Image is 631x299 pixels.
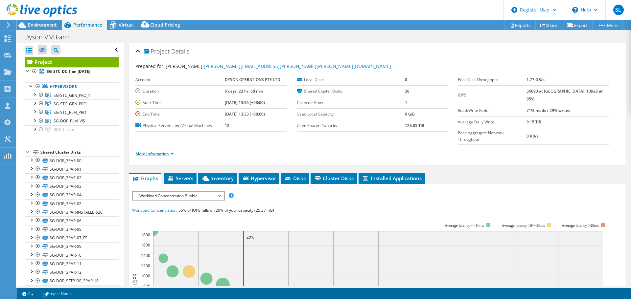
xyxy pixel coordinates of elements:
h1: Dyson VM Farm [21,33,81,41]
text: 1800 [141,232,150,238]
a: 2 [18,289,38,298]
tspan: Average latency 10<=20ms [502,223,545,228]
span: SG-STC_GEN_PRO [54,101,86,107]
span: Virtual [119,22,134,28]
a: SG-STC_PLM_PRO [25,108,119,117]
a: SG-STC-DC.1 on [DATE] [25,67,119,76]
label: Start Time [135,99,225,106]
a: SG-DOP_SFTP-DR_3PAR-18 [25,277,119,285]
label: End Time [135,111,225,117]
span: Hypervisor [242,175,276,182]
b: 0 KB/s [526,133,539,139]
b: 0 [405,77,407,82]
a: Project [25,57,119,67]
a: RDD Cluster [25,125,119,134]
label: IOPS [458,92,526,98]
a: SG-DOP_3PAR-04 [25,191,119,199]
span: Disks [284,175,306,182]
span: RDD Cluster [54,127,76,132]
b: 126.85 TiB [405,123,424,128]
b: 36093 at [GEOGRAPHIC_DATA], 10926 at 95% [526,88,603,102]
a: SG-DOP_3PAR-01 [25,165,119,173]
label: Collector Runs [297,99,405,106]
a: SG-DOP_3PAR-09 [25,242,119,251]
a: More Information [135,151,174,157]
span: Environment [28,22,57,28]
span: SG-STC_PLM_PRO [54,110,86,115]
label: Used Local Capacity [297,111,405,117]
b: SG-STC-DC.1 on [DATE] [47,69,90,74]
b: 1.77 GB/s [526,77,545,82]
label: Peak Aggregate Network Throughput [458,130,526,143]
span: Details [171,47,189,55]
span: Performance [73,22,102,28]
div: Shared Cluster Disks [40,148,119,156]
text: 1600 [141,242,150,248]
label: Physical Servers and Virtual Machines [135,122,225,129]
a: SG-DOP_PLM_VIS [25,117,119,125]
a: SG-DOP_3PAR-11 [25,259,119,268]
b: DYSON OPERATIONS PTE LTD [225,77,280,82]
a: SG-DOP_3PAR-08 [25,225,119,234]
b: [DATE] 13:33 (+08:00) [225,111,265,117]
b: 6 days, 23 hr, 58 min [225,88,263,94]
span: Cluster Disks [314,175,354,182]
tspan: Average latency <=10ms [445,223,484,228]
span: Graphs [132,175,158,182]
a: More [592,20,623,30]
label: Peak Disk Throughput [458,76,526,83]
a: Reports [504,20,536,30]
text: IOPS [132,273,139,285]
label: Prepared for: [135,63,165,69]
span: Workload Concentration: [132,207,177,213]
b: [DATE] 13:35 (+08:00) [225,100,265,105]
label: Shared Cluster Disks [297,88,405,95]
span: 55% of IOPS falls on 20% of your capacity (25.37 TiB) [178,207,274,213]
span: Project [144,48,170,55]
a: SG-DOP_3PAR-10 [25,251,119,259]
span: Installed Applications [362,175,422,182]
a: SG-DOP_3PAR-INSTALLER-20 [25,208,119,216]
a: SG-DOP_3PAR-06 [25,216,119,225]
b: 0 GiB [405,111,415,117]
a: SG-DOP-DS-01 (1) [25,285,119,294]
a: Hypervisors [25,82,119,91]
span: Servers [167,175,193,182]
b: 12 [225,123,229,128]
label: Average Daily Write [458,119,526,125]
span: [PERSON_NAME], [166,63,391,69]
label: Duration [135,88,225,95]
span: Inventory [201,175,234,182]
a: SG-DOP_3PAR-12 [25,268,119,276]
a: SG-DOP_3PAR-05 [25,199,119,208]
svg: \n [572,7,578,13]
b: 1 [405,100,407,105]
text: 1000 [141,273,150,279]
span: Workload Concentration Bubble [136,192,221,200]
text: 20% [246,234,254,240]
b: 9.15 TiB [526,119,541,125]
label: Local Disks [297,76,405,83]
b: 38 [405,88,409,94]
text: 800 [143,283,150,289]
a: Export [562,20,593,30]
a: Project Notes [38,289,76,298]
a: SG-DOP_3PAR-00 [25,156,119,165]
a: SG-DOP_3PAR-03 [25,182,119,191]
a: SG-STC_GEN_PRO [25,99,119,108]
a: SG-DOP_3PAR-02 [25,173,119,182]
span: SG-DOP_PLM_VIS [54,118,85,124]
a: SG-DOP_3PAR-07_FS [25,234,119,242]
label: Read/Write Ratio [458,107,526,114]
label: Used Shared Capacity [297,122,405,129]
label: Account [135,76,225,83]
span: Cloud Pricing [150,22,180,28]
text: 1200 [141,263,150,268]
span: SL [613,5,624,15]
span: SG-STC_GEN_PRO_1 [54,93,90,98]
text: Average latency >20ms [562,223,599,228]
a: Share [535,20,562,30]
a: SG-STC_GEN_PRO_1 [25,91,119,99]
a: [PERSON_NAME][EMAIL_ADDRESS][PERSON_NAME][PERSON_NAME][DOMAIN_NAME] [204,63,391,69]
b: 71% reads / 29% writes [526,108,570,113]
